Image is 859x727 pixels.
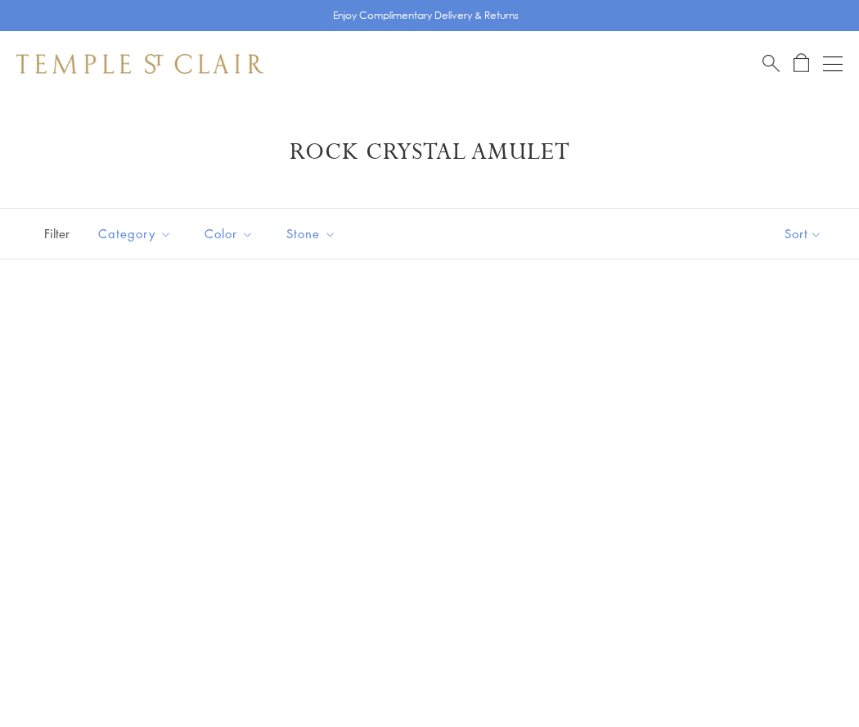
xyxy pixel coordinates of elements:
[192,215,266,252] button: Color
[90,224,184,244] span: Category
[274,215,349,252] button: Stone
[762,53,780,74] a: Search
[196,224,266,244] span: Color
[278,224,349,244] span: Stone
[333,7,519,24] p: Enjoy Complimentary Delivery & Returns
[16,54,263,74] img: Temple St. Clair
[41,138,818,167] h1: Rock Crystal Amulet
[748,209,859,259] button: Show sort by
[794,53,809,74] a: Open Shopping Bag
[823,54,843,74] button: Open navigation
[86,215,184,252] button: Category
